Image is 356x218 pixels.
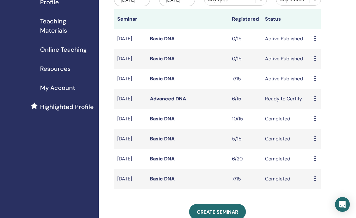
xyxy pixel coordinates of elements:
td: Ready to Certify [262,89,311,109]
td: 5/15 [229,129,262,149]
td: [DATE] [114,109,147,129]
td: Completed [262,169,311,189]
a: Basic DNA [150,135,175,142]
a: Basic DNA [150,155,175,162]
td: [DATE] [114,69,147,89]
td: 6/20 [229,149,262,169]
td: [DATE] [114,149,147,169]
span: Highlighted Profile [40,102,94,111]
td: 7/15 [229,169,262,189]
span: Online Teaching [40,45,87,54]
span: Create seminar [197,209,238,215]
span: Resources [40,64,71,73]
a: Advanced DNA [150,95,186,102]
td: Completed [262,149,311,169]
a: Basic DNA [150,115,175,122]
td: [DATE] [114,169,147,189]
td: Completed [262,109,311,129]
span: Teaching Materials [40,17,94,35]
td: [DATE] [114,89,147,109]
td: Completed [262,129,311,149]
td: 0/15 [229,29,262,49]
td: 6/15 [229,89,262,109]
th: Registered [229,9,262,29]
a: Basic DNA [150,55,175,62]
a: Basic DNA [150,35,175,42]
a: Basic DNA [150,176,175,182]
td: [DATE] [114,49,147,69]
td: Active Published [262,29,311,49]
td: 7/15 [229,69,262,89]
td: [DATE] [114,129,147,149]
td: 0/15 [229,49,262,69]
th: Status [262,9,311,29]
a: Basic DNA [150,75,175,82]
td: Active Published [262,49,311,69]
div: Open Intercom Messenger [335,197,350,212]
span: My Account [40,83,75,92]
td: [DATE] [114,29,147,49]
td: 10/15 [229,109,262,129]
th: Seminar [114,9,147,29]
td: Active Published [262,69,311,89]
